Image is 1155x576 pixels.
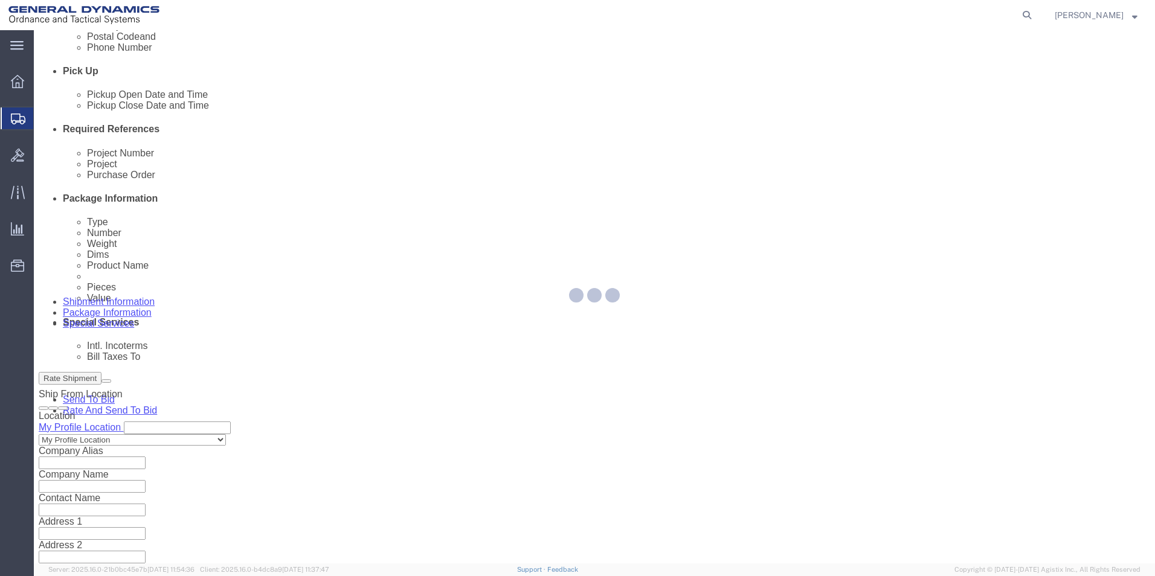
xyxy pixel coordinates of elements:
[282,566,329,573] span: [DATE] 11:37:47
[8,6,159,24] img: logo
[547,566,578,573] a: Feedback
[1054,8,1138,22] button: [PERSON_NAME]
[517,566,547,573] a: Support
[48,566,195,573] span: Server: 2025.16.0-21b0bc45e7b
[1055,8,1124,22] span: LaShirl Montgomery
[147,566,195,573] span: [DATE] 11:54:36
[200,566,329,573] span: Client: 2025.16.0-b4dc8a9
[954,565,1141,575] span: Copyright © [DATE]-[DATE] Agistix Inc., All Rights Reserved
